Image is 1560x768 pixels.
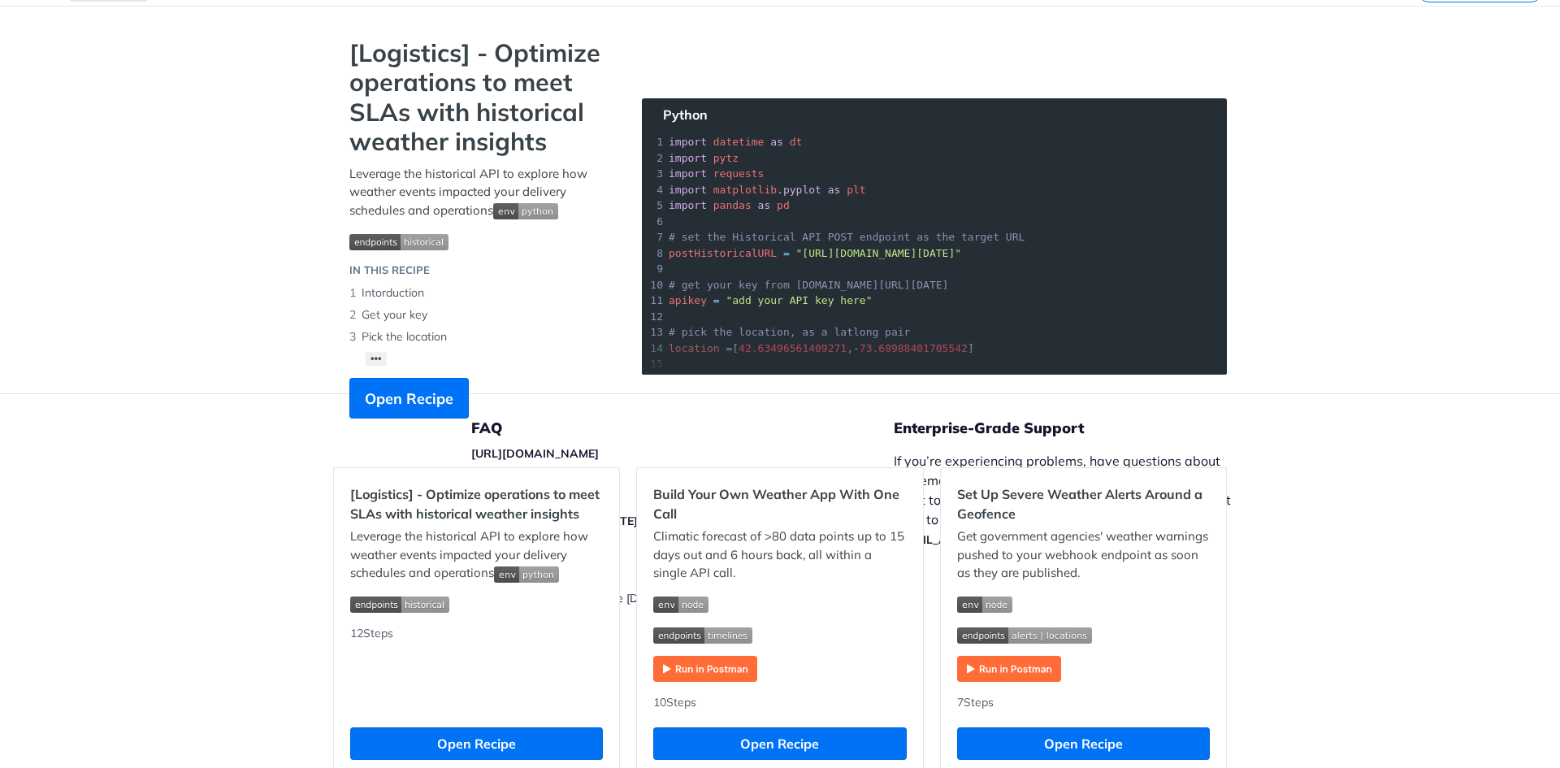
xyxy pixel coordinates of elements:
button: Open Recipe [349,378,469,419]
li: Pick the location [349,326,609,348]
div: IN THIS RECIPE [349,263,430,279]
span: Expand image [493,202,558,218]
button: Open Recipe [350,727,603,760]
a: Expand image [957,660,1061,675]
span: Expand image [957,625,1210,644]
strong: [Logistics] - Optimize operations to meet SLAs with historical weather insights [349,38,609,157]
span: Expand image [957,595,1210,614]
li: Intorduction [349,282,609,304]
h2: Build Your Own Weather App With One Call [653,484,906,523]
li: Get your key [349,304,609,326]
img: env [653,597,708,613]
h2: [Logistics] - Optimize operations to meet SLAs with historical weather insights [350,484,603,523]
a: [URL][DOMAIN_NAME] [471,446,599,461]
button: Open Recipe [653,727,906,760]
img: env [493,203,558,219]
img: endpoint [653,627,752,644]
span: Expand image [350,595,603,614]
img: endpoint [957,627,1092,644]
p: Climatic forecast of >80 data points up to 15 days out and 6 hours back, all within a single API ... [653,527,906,583]
div: 10 Steps [653,694,906,711]
span: Expand image [494,565,559,580]
div: 12 Steps [350,625,603,711]
span: Expand image [349,232,609,250]
img: Run in Postman [653,656,757,682]
img: env [494,566,559,583]
a: Expand image [653,660,757,675]
img: Run in Postman [957,656,1061,682]
img: endpoint [350,597,449,613]
p: Leverage the historical API to explore how weather events impacted your delivery schedules and op... [349,165,609,220]
span: Expand image [653,625,906,644]
span: Expand image [653,595,906,614]
img: env [957,597,1012,613]
img: endpoint [349,234,448,250]
button: Open Recipe [957,727,1210,760]
span: Open Recipe [365,388,453,410]
h2: Set Up Severe Weather Alerts Around a Geofence [957,484,1210,523]
p: Leverage the historical API to explore how weather events impacted your delivery schedules and op... [350,527,603,583]
p: Get government agencies' weather warnings pushed to your webhook endpoint as soon as they are pub... [957,527,1210,583]
button: ••• [366,352,387,366]
div: 7 Steps [957,694,1210,711]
